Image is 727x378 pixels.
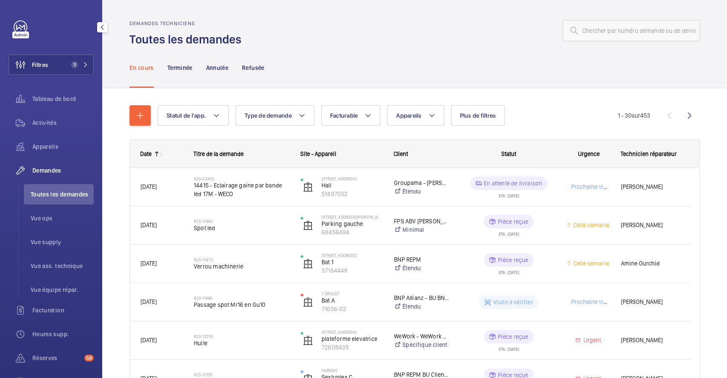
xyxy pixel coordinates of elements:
[451,105,505,126] button: Plus de filtres
[140,150,152,157] div: Date
[621,335,680,345] span: [PERSON_NAME]
[32,61,48,69] span: Filtres
[621,150,677,157] span: Technicien réparateur
[578,150,600,157] span: Urgence
[394,264,450,272] a: Étendu
[31,214,94,222] span: Vue ops
[193,150,244,157] span: Titre de la demande
[632,112,640,119] span: sur
[501,150,516,157] span: Statut
[194,372,290,377] h2: R23-12135
[621,259,680,268] span: Amine Ourchid
[394,225,450,234] a: Minimal
[497,332,528,341] p: Pièce reçue
[394,150,408,157] span: Client
[484,179,542,188] p: En attente de livraison
[194,176,290,181] h2: R23-02402
[194,339,290,347] span: Huile
[322,368,383,373] p: FAIRWAY
[206,63,228,72] p: Annulée
[396,112,421,119] span: Appareils
[394,302,450,311] a: Étendu
[32,354,81,362] span: Réserves
[493,298,533,306] p: Visite à vérifier
[84,355,94,361] span: 58
[322,176,383,181] p: [STREET_ADDRESS]
[194,295,290,300] h2: R23-11696
[303,297,313,307] img: elevator.svg
[129,32,247,47] h1: Toutes les demandes
[141,298,157,305] span: [DATE]
[322,181,383,190] p: Hall
[387,105,444,126] button: Appareils
[497,217,528,226] p: Pièce reçue
[32,95,94,103] span: Tableau de bord
[322,214,383,219] p: [STREET_ADDRESS][PERSON_NAME]
[32,118,94,127] span: Activités
[194,224,290,232] span: Spot led
[621,220,680,230] span: [PERSON_NAME]
[130,168,690,206] div: Press SPACE to select this row.
[167,63,193,72] p: Terminée
[141,337,157,343] span: [DATE]
[303,335,313,346] img: elevator.svg
[31,262,94,270] span: Vue ass. technique
[300,150,336,157] span: Site - Appareil
[158,105,229,126] button: Statut de l'app.
[244,112,292,119] span: Type de demande
[32,142,94,151] span: Appareils
[582,337,601,343] span: Urgent
[572,260,609,267] span: Cette semaine
[194,219,290,224] h2: R23-11345
[563,20,700,41] input: Chercher par numéro demande ou de devis
[236,105,314,126] button: Type de demande
[322,305,383,313] p: 71656-02
[499,343,519,351] div: ETA : [DATE]
[322,228,383,237] p: 68456494
[394,217,450,225] p: FPS ABV [PERSON_NAME]
[303,220,313,231] img: elevator.svg
[129,20,247,26] h2: Demandes techniciens
[394,294,450,302] p: BNP Allianz - BU BNP Allianz
[499,267,519,274] div: ETA : [DATE]
[322,266,383,275] p: 37164448
[141,260,157,267] span: [DATE]
[618,113,650,118] span: 1 - 30 453
[194,257,290,262] h2: R23-11473
[322,190,383,198] p: 51497032
[322,253,383,258] p: [STREET_ADDRESS]
[141,222,157,228] span: [DATE]
[303,182,313,192] img: elevator.svg
[167,112,206,119] span: Statut de l'app.
[194,181,290,198] span: 14415 - Eclairage gaine par bande led 17M - WECO
[394,179,450,187] p: Groupama - [PERSON_NAME]
[322,291,383,296] p: 7 DROUOT
[194,262,290,271] span: Verrou machinerie
[31,190,94,199] span: Toutes les demandes
[330,112,358,119] span: Facturable
[322,329,383,335] p: [STREET_ADDRESS]
[394,255,450,264] p: BNP REPM
[32,330,94,338] span: Heures supp.
[621,182,680,192] span: [PERSON_NAME]
[621,297,680,307] span: [PERSON_NAME]
[194,300,290,309] span: Passage spot Mr16 en Gu10
[394,187,450,196] a: Étendu
[572,222,609,228] span: Cette semaine
[31,286,94,294] span: Vue équipe répar.
[460,112,496,119] span: Plus de filtres
[499,228,519,236] div: ETA : [DATE]
[129,63,154,72] p: En cours
[32,166,94,175] span: Demandes
[141,183,157,190] span: [DATE]
[569,298,613,305] span: Prochaine visite
[569,183,613,190] span: Prochaine visite
[31,238,94,246] span: Vue supply
[322,335,383,343] p: plateforme elevatrice
[194,334,290,339] h2: R23-12019
[322,343,383,352] p: 72608435
[394,340,450,349] a: Spécifique client
[32,306,94,315] span: Facturation
[322,219,383,228] p: Parking gauche
[394,332,450,340] p: WeWork - WeWork Exploitation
